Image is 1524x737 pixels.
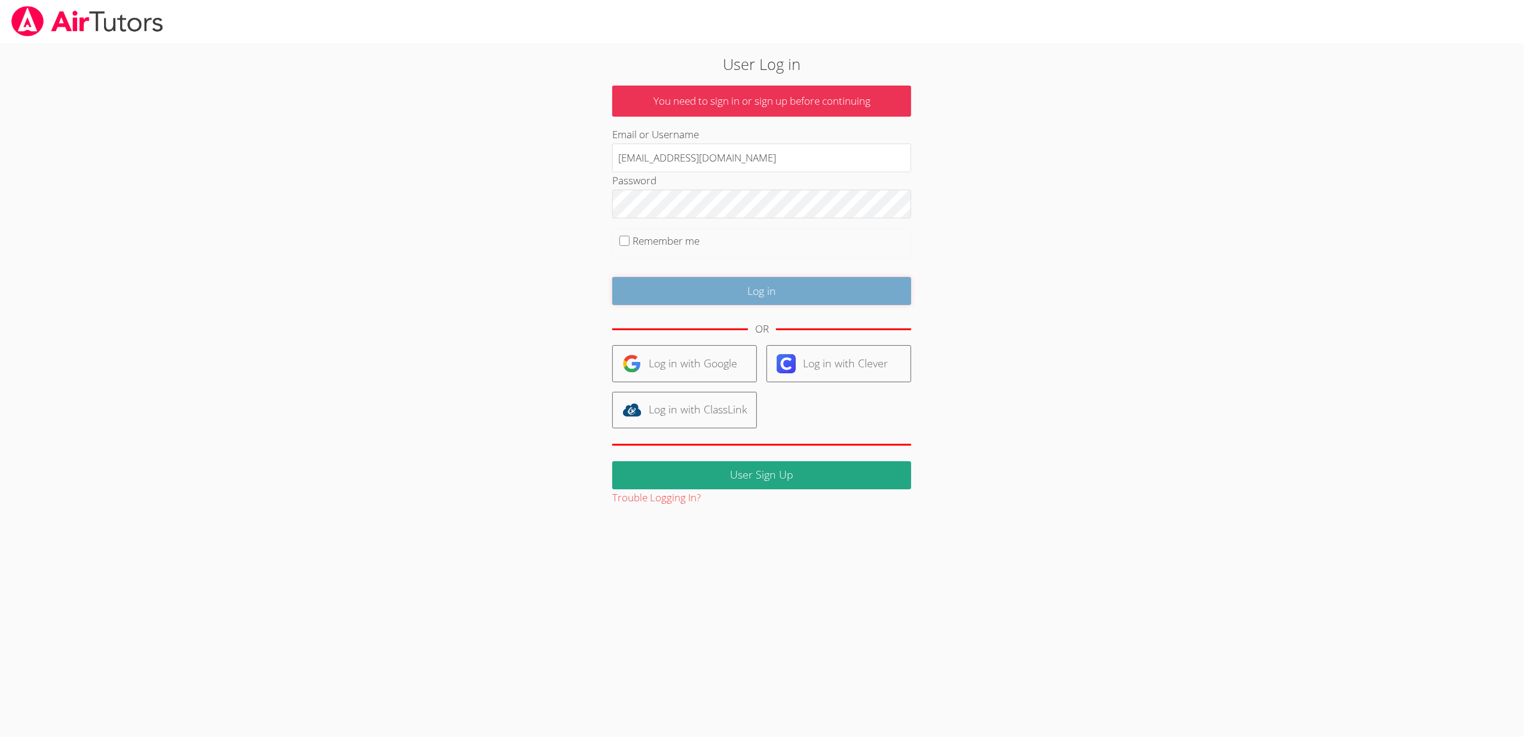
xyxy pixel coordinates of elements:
img: classlink-logo-d6bb404cc1216ec64c9a2012d9dc4662098be43eaf13dc465df04b49fa7ab582.svg [622,400,642,419]
label: Remember me [633,234,700,248]
div: OR [755,321,769,338]
label: Password [612,173,656,187]
label: Email or Username [612,127,699,141]
img: clever-logo-6eab21bc6e7a338710f1a6ff85c0baf02591cd810cc4098c63d3a4b26e2feb20.svg [777,354,796,373]
input: Log in [612,277,911,305]
button: Trouble Logging In? [612,489,701,507]
a: Log in with Google [612,345,757,382]
a: Log in with Clever [766,345,911,382]
a: User Sign Up [612,461,911,489]
p: You need to sign in or sign up before continuing [612,86,911,117]
h2: User Log in [350,53,1173,75]
img: google-logo-50288ca7cdecda66e5e0955fdab243c47b7ad437acaf1139b6f446037453330a.svg [622,354,642,373]
a: Log in with ClassLink [612,392,757,428]
img: airtutors_banner-c4298cdbf04f3fff15de1276eac7730deb9818008684d7c2e4769d2f7ddbe033.png [10,6,164,36]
